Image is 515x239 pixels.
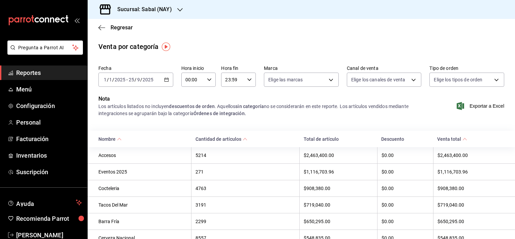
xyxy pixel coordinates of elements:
[195,202,295,208] div: 3191
[98,153,187,158] div: Accesos
[103,77,107,82] input: --
[162,43,170,51] img: Tooltip marker
[235,104,264,109] strong: sin categoría
[74,18,80,23] button: open_drawer_menu
[268,76,303,83] span: Elige las marcas
[5,49,83,56] a: Pregunta a Parrot AI
[126,77,128,82] span: -
[195,186,295,191] div: 4763
[16,118,82,127] span: Personal
[437,186,504,191] div: $908,380.00
[264,66,339,71] label: Marca
[16,68,82,77] span: Reportes
[98,95,421,103] p: Nota
[381,136,429,142] div: Descuento
[382,186,429,191] div: $0.00
[16,198,73,207] span: Ayuda
[114,77,126,82] input: ----
[304,153,373,158] div: $2,463,400.00
[98,103,421,117] div: Los artículos listados no incluyen . Aquellos no se considerarán en este reporte. Los artículos v...
[140,77,142,82] span: /
[16,85,82,94] span: Menú
[437,169,504,175] div: $1,116,703.96
[429,66,504,71] label: Tipo de orden
[98,42,159,52] div: Venta por categoría
[195,169,295,175] div: 271
[351,76,405,83] span: Elige los canales de venta
[7,41,83,55] button: Pregunta a Parrot AI
[16,167,82,177] span: Suscripción
[181,66,216,71] label: Hora inicio
[142,77,154,82] input: ----
[458,102,504,110] button: Exportar a Excel
[437,219,504,224] div: $650,295.00
[304,219,373,224] div: $650,295.00
[169,104,215,109] strong: descuentos de orden
[134,77,137,82] span: /
[437,202,504,208] div: $719,040.00
[98,169,187,175] div: Eventos 2025
[137,77,140,82] input: --
[107,77,109,82] span: /
[195,136,247,142] span: Cantidad de artículos
[195,219,295,224] div: 2299
[304,186,373,191] div: $908,380.00
[195,153,295,158] div: 5214
[112,77,114,82] span: /
[304,202,373,208] div: $719,040.00
[382,169,429,175] div: $0.00
[98,219,187,224] div: Barra Fría
[16,134,82,143] span: Facturación
[382,153,429,158] div: $0.00
[437,136,461,142] div: Venta total
[128,77,134,82] input: --
[193,111,246,116] strong: Órdenes de integración.
[18,44,72,51] span: Pregunta a Parrot AI
[111,24,133,31] span: Regresar
[112,5,172,14] h3: Sucursal: Sabal (NAY)
[437,153,504,158] div: $2,463,400.00
[98,136,116,142] div: Nombre
[304,169,373,175] div: $1,116,703.96
[98,186,187,191] div: Cocteleria
[195,136,241,142] div: Cantidad de artículos
[109,77,112,82] input: --
[221,66,256,71] label: Hora fin
[16,151,82,160] span: Inventarios
[16,214,82,223] span: Recomienda Parrot
[98,202,187,208] div: Tacos Del Mar
[347,66,422,71] label: Canal de venta
[98,136,122,142] span: Nombre
[382,202,429,208] div: $0.00
[98,66,173,71] label: Fecha
[434,76,482,83] span: Elige los tipos de orden
[437,136,467,142] span: Venta total
[16,101,82,110] span: Configuración
[98,24,133,31] button: Regresar
[382,219,429,224] div: $0.00
[304,136,373,142] div: Total de artículo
